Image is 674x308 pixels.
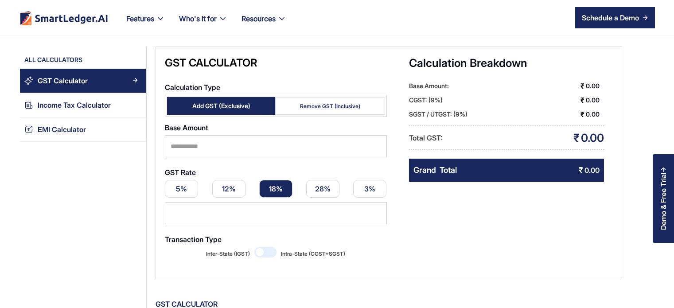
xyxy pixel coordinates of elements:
form: Email Form [165,79,386,261]
img: Arrow Right Blue [132,126,138,132]
a: home [19,11,109,25]
div: Base Amount: [409,79,449,93]
a: Income Tax CalculatorArrow Right Blue [20,93,146,117]
div: SGST / UTGST: [409,107,452,121]
label: GST Rate [165,168,386,176]
div: (9%) [429,93,443,107]
a: 12% [212,180,245,198]
label: Base Amount [165,124,386,132]
a: 18% [259,180,292,198]
a: EMI CalculatorArrow Right Blue [20,117,146,142]
div: Total GST: [409,131,442,145]
div: ₹ [580,93,584,107]
div: Resources [234,12,293,35]
div: CGST: [409,93,427,107]
div: ₹ [580,107,584,121]
div: 0.00 [581,130,604,145]
div: ₹ [580,79,584,93]
div: Resources [242,12,276,25]
div: ₹ [573,130,580,145]
a: Schedule a Demo [575,7,655,28]
div: Features [119,12,172,35]
div: Calculation Breakdown [409,56,604,70]
a: 5% [165,180,198,198]
div: Income Tax Calculator [38,99,111,111]
div: 0.00 [584,163,600,177]
img: Arrow Right Blue [132,102,138,107]
div: Demo & Free Trial [659,172,667,230]
div: Add GST (Exclusive) [192,101,250,110]
a: GST CalculatorArrow Right Blue [20,69,146,93]
img: Arrow Right Blue [132,78,138,83]
div: GST Calculator [165,56,386,70]
img: footer logo [19,11,109,25]
label: Transaction Type [165,235,386,243]
span: Intra-State (CGST+SGST) [281,247,345,261]
div: Features [126,12,154,25]
div: All Calculators [20,55,146,69]
div: GST Calculator [38,75,88,87]
img: arrow right icon [643,15,648,20]
div: EMI Calculator [38,124,86,136]
div: Remove GST (Inclusive) [300,102,360,110]
label: Calculation Type [165,83,386,91]
div: ₹ [579,163,583,177]
a: 3% [353,180,386,198]
div: 0.00 [586,93,604,107]
div: (9%) [453,107,468,121]
div: 0.00 [586,79,604,93]
div: Grand Total [413,163,457,177]
span: Inter-State (IGST) [206,247,250,261]
a: 28% [306,180,339,198]
div: Who's it for [179,12,217,25]
div: 0.00 [586,107,604,121]
div: Who's it for [172,12,234,35]
div: Schedule a Demo [582,12,639,23]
